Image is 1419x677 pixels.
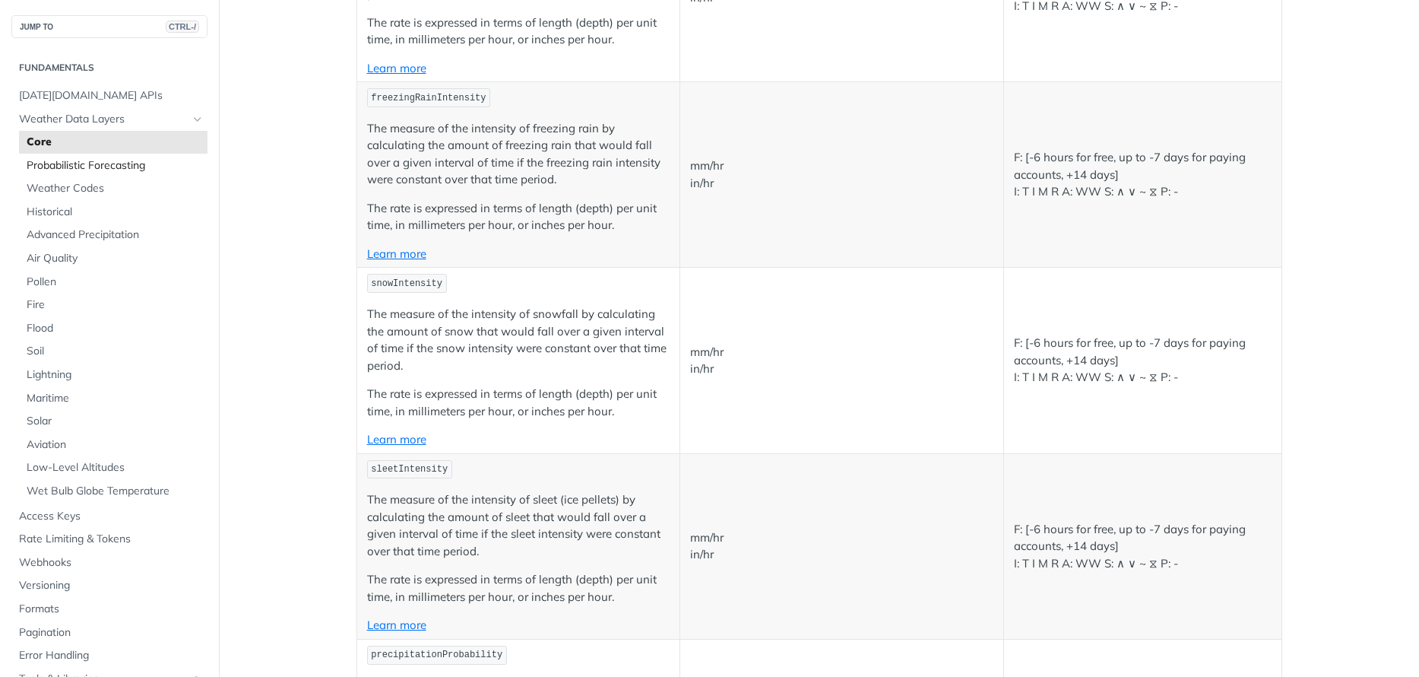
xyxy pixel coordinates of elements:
[367,386,670,420] p: The rate is expressed in terms of length (depth) per unit time, in millimeters per hour, or inche...
[367,432,426,447] a: Learn more
[19,410,207,433] a: Solar
[1014,335,1271,386] p: F: [-6 hours for free, up to -7 days for paying accounts, +14 days] I: T I M R A: WW S: ∧ ∨ ~ ⧖ P: -
[367,306,670,374] p: The measure of the intensity of snowfall by calculating the amount of snow that would fall over a...
[27,181,204,196] span: Weather Codes
[19,88,204,103] span: [DATE][DOMAIN_NAME] APIs
[27,344,204,359] span: Soil
[11,84,207,107] a: [DATE][DOMAIN_NAME] APIs
[19,340,207,363] a: Soil
[19,434,207,456] a: Aviation
[27,367,204,383] span: Lightning
[19,224,207,246] a: Advanced Precipitation
[367,246,426,261] a: Learn more
[27,251,204,266] span: Air Quality
[371,93,486,103] span: freezingRainIntensity
[192,113,204,126] button: Hide subpages for Weather Data Layers
[19,648,204,663] span: Error Handling
[27,275,204,290] span: Pollen
[371,464,448,475] span: sleetIntensity
[11,61,207,75] h2: Fundamentals
[11,505,207,528] a: Access Keys
[19,154,207,177] a: Probabilistic Forecasting
[367,120,670,189] p: The measure of the intensity of freezing rain by calculating the amount of freezing rain that wou...
[19,112,188,127] span: Weather Data Layers
[19,532,204,547] span: Rate Limiting & Tokens
[1014,149,1271,201] p: F: [-6 hours for free, up to -7 days for paying accounts, +14 days] I: T I M R A: WW S: ∧ ∨ ~ ⧖ P: -
[19,364,207,386] a: Lightning
[11,15,207,38] button: JUMP TOCTRL-/
[27,297,204,313] span: Fire
[27,227,204,243] span: Advanced Precipitation
[19,387,207,410] a: Maritime
[367,200,670,234] p: The rate is expressed in terms of length (depth) per unit time, in millimeters per hour, or inche...
[19,555,204,571] span: Webhooks
[27,437,204,453] span: Aviation
[11,644,207,667] a: Error Handling
[166,21,199,33] span: CTRL-/
[19,201,207,224] a: Historical
[367,491,670,560] p: The measure of the intensity of sleet (ice pellets) by calculating the amount of sleet that would...
[19,294,207,316] a: Fire
[19,509,204,524] span: Access Keys
[19,578,204,593] span: Versioning
[367,618,426,632] a: Learn more
[11,574,207,597] a: Versioning
[11,108,207,131] a: Weather Data LayersHide subpages for Weather Data Layers
[11,621,207,644] a: Pagination
[11,551,207,574] a: Webhooks
[690,157,993,192] p: mm/hr in/hr
[27,158,204,173] span: Probabilistic Forecasting
[367,571,670,605] p: The rate is expressed in terms of length (depth) per unit time, in millimeters per hour, or inche...
[367,61,426,75] a: Learn more
[27,484,204,499] span: Wet Bulb Globe Temperature
[27,391,204,406] span: Maritime
[19,317,207,340] a: Flood
[19,456,207,479] a: Low-Level Altitudes
[27,205,204,220] span: Historical
[690,344,993,378] p: mm/hr in/hr
[19,177,207,200] a: Weather Codes
[11,598,207,621] a: Formats
[367,14,670,49] p: The rate is expressed in terms of length (depth) per unit time, in millimeters per hour, or inche...
[19,625,204,640] span: Pagination
[371,278,442,289] span: snowIntensity
[19,247,207,270] a: Air Quality
[27,460,204,475] span: Low-Level Altitudes
[19,131,207,154] a: Core
[19,271,207,294] a: Pollen
[27,414,204,429] span: Solar
[27,135,204,150] span: Core
[19,480,207,503] a: Wet Bulb Globe Temperature
[27,321,204,336] span: Flood
[11,528,207,551] a: Rate Limiting & Tokens
[690,529,993,564] p: mm/hr in/hr
[1014,521,1271,573] p: F: [-6 hours for free, up to -7 days for paying accounts, +14 days] I: T I M R A: WW S: ∧ ∨ ~ ⧖ P: -
[19,602,204,617] span: Formats
[371,650,502,660] span: precipitationProbability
